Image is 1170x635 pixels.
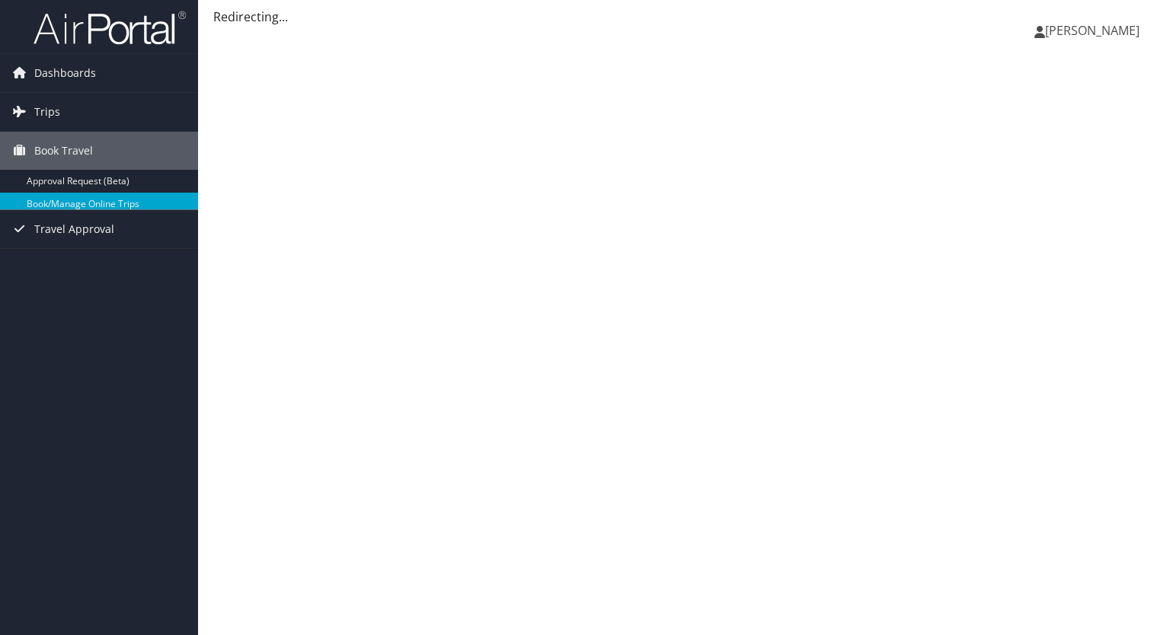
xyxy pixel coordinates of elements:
[34,54,96,92] span: Dashboards
[34,93,60,131] span: Trips
[1045,22,1140,39] span: [PERSON_NAME]
[34,132,93,170] span: Book Travel
[34,210,114,248] span: Travel Approval
[1034,8,1155,53] a: [PERSON_NAME]
[213,8,1155,26] div: Redirecting...
[34,10,186,46] img: airportal-logo.png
